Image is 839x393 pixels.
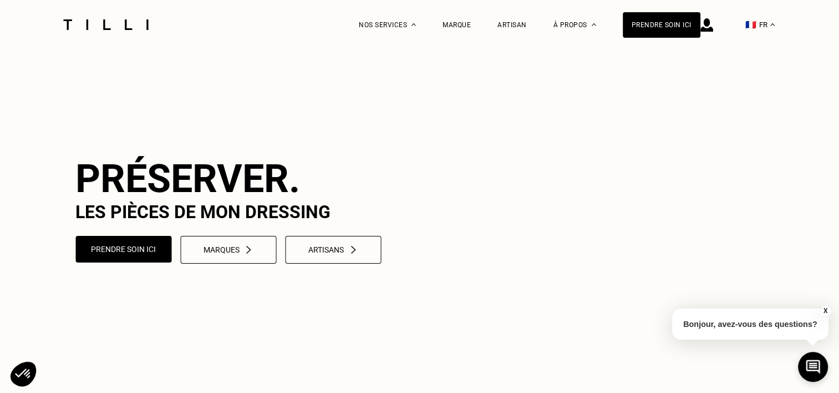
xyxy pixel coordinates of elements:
button: Artisanschevron [285,236,381,264]
img: Menu déroulant [411,23,416,26]
a: Marque [443,21,471,29]
img: chevron [348,245,358,254]
img: Menu déroulant à propos [592,23,596,26]
img: menu déroulant [770,23,775,26]
p: Bonjour, avez-vous des questions? [672,309,828,340]
img: chevron [244,245,253,254]
img: icône connexion [700,18,713,32]
div: Marques [204,245,253,254]
a: Prendre soin ici [75,236,171,264]
img: Logo du service de couturière Tilli [59,19,152,30]
a: Prendre soin ici [623,12,700,38]
button: Prendre soin ici [75,236,171,263]
a: Artisan [497,21,527,29]
div: Artisans [308,245,358,254]
button: X [820,305,831,317]
button: Marqueschevron [180,236,276,264]
span: 🇫🇷 [745,19,756,30]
